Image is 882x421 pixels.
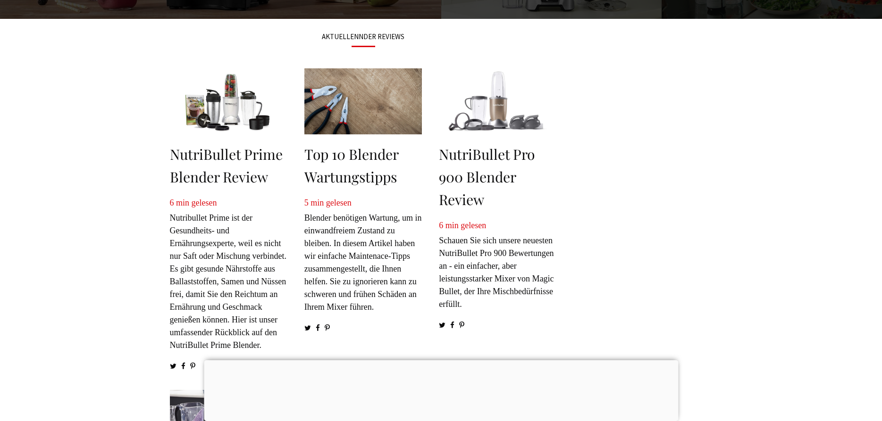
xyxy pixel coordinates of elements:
span: min gelesen [176,198,217,207]
a: NutriBullet Pro 900 Blender Review [439,145,535,209]
iframe: Advertisement [204,360,678,419]
a: Die besten Oster-Mischlinge auf dem Markt: Blenders für Low Budget [441,8,662,17]
p: Nutribullet Prime ist der Gesundheits- und Ernährungsexperte, weil es nicht nur Saft oder Mischun... [170,197,287,352]
img: NutriBullet Pro 900 Blender Review [439,68,556,134]
h3: AKTUELLENNDER REVIEWS [170,33,557,40]
span: 5 [304,198,309,207]
span: min gelesen [311,198,351,207]
p: Blender benötigen Wartung, um in einwandfreiem Zustand zu bleiben. In diesem Artikel haben wir ei... [304,197,422,314]
span: 6 [439,221,443,230]
span: min gelesen [445,221,486,230]
iframe: Advertisement [583,33,710,316]
a: Die besten Countertop Blenders unter 100 US-Dollar 2022 [662,8,882,17]
img: NutriBullet Prime Blender Review [170,68,287,134]
a: Top 10 Blender Wartungstipps [304,145,399,186]
a: NutriBullet Prime Blender Review [170,145,283,186]
p: Schauen Sie sich unsere neuesten NutriBullet Pro 900 Bewertungen an - ein einfacher, aber leistun... [439,219,556,311]
img: Top 10 Blender Wartungstipps [304,68,422,134]
span: 6 [170,198,174,207]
